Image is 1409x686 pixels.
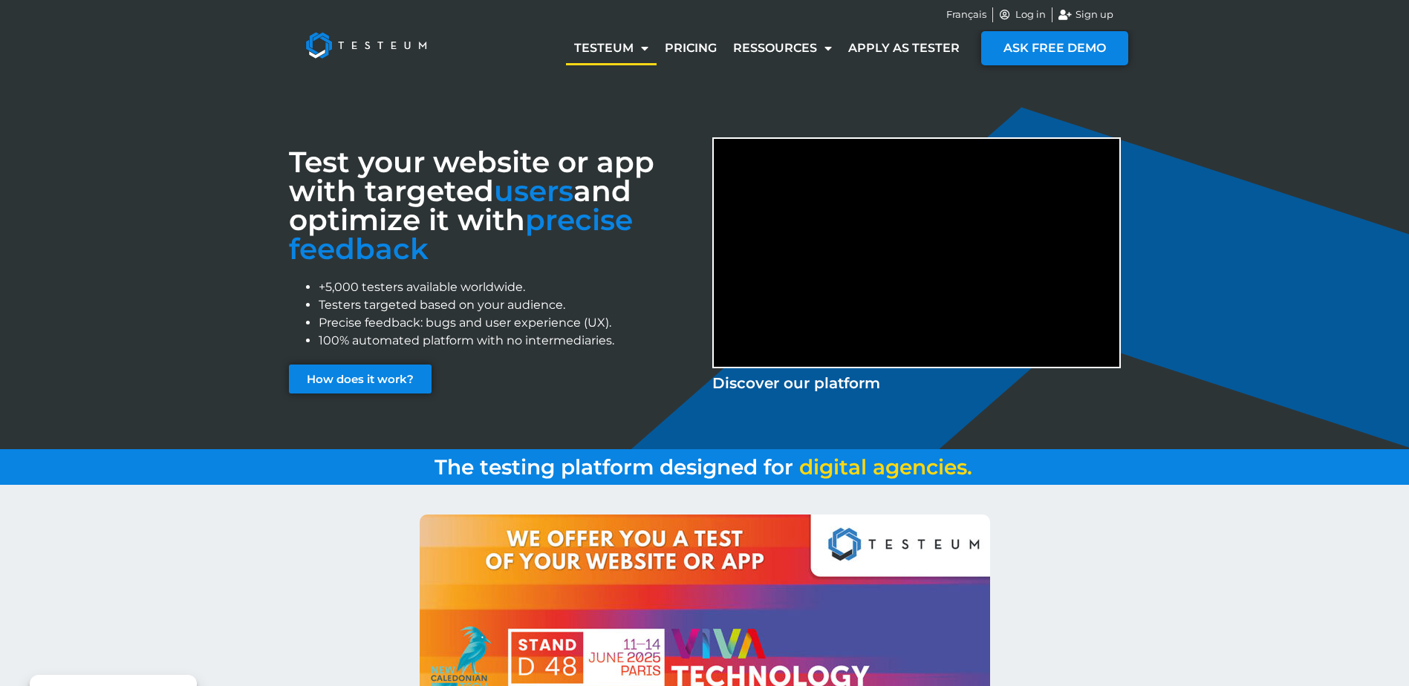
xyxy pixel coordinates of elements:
[566,31,657,65] a: Testeum
[657,31,725,65] a: Pricing
[319,314,697,332] li: Precise feedback: bugs and user experience (UX).
[319,332,697,350] li: 100% automated platform with no intermediaries.
[1003,42,1106,54] span: ASK FREE DEMO
[319,296,697,314] li: Testers targeted based on your audience.
[319,278,697,296] li: +5,000 testers available worldwide.
[1058,7,1113,22] a: Sign up
[712,372,1121,394] p: Discover our platform
[494,173,573,209] span: users
[435,454,793,480] span: The testing platform designed for
[946,7,986,22] a: Français
[289,148,697,264] h3: Test your website or app with targeted and optimize it with
[981,31,1128,65] a: ASK FREE DEMO
[1072,7,1113,22] span: Sign up
[307,373,414,385] span: How does it work?
[566,31,968,65] nav: Menu
[1012,7,1046,22] span: Log in
[999,7,1047,22] a: Log in
[289,16,443,75] img: Testeum Logo - Application crowdtesting platform
[289,365,432,393] a: How does it work?
[289,202,633,267] font: precise feedback
[714,139,1119,367] iframe: YouTube video player
[725,31,840,65] a: Ressources
[840,31,968,65] a: Apply as tester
